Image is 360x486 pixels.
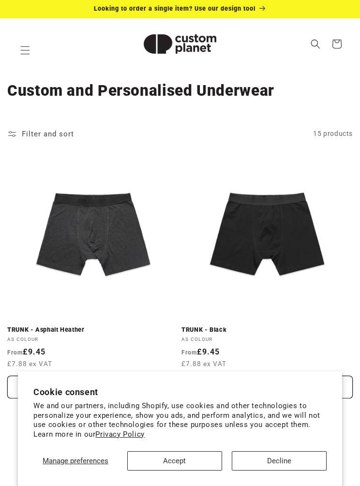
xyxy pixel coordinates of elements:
a: Custom Planet [128,18,232,69]
h2: Cookie consent [33,387,327,397]
span: Filter and sort [22,130,74,138]
span: Looking to order a single item? Use our design tool [94,5,255,12]
a: TRUNK - Black [181,326,353,334]
a: Privacy Policy [95,430,144,439]
p: We and our partners, including Shopify, use cookies and other technologies to personalize your ex... [33,401,327,439]
summary: Filter and sort [7,127,74,141]
button: Manage preferences [33,451,118,471]
summary: Menu [15,40,36,61]
button: Decline [232,451,327,471]
h1: Custom and Personalised Underwear [7,81,353,101]
span: Manage preferences [43,457,108,465]
img: Custom Planet [132,22,228,66]
button: Accept [127,451,222,471]
summary: Search [305,33,326,55]
a: TRUNK - Asphalt Heather [7,326,179,334]
button: Request Quote [7,376,179,398]
span: 15 products [313,130,353,137]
